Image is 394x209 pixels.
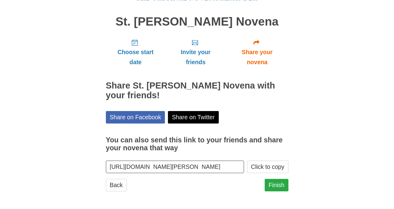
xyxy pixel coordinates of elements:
[165,34,226,70] a: Invite your friends
[106,15,288,28] h1: St. [PERSON_NAME] Novena
[106,111,165,124] a: Share on Facebook
[247,161,288,173] button: Click to copy
[106,136,288,152] h3: You can also send this link to your friends and share your novena that way
[226,34,288,70] a: Share your novena
[112,47,159,67] span: Choose start date
[232,47,282,67] span: Share your novena
[106,81,288,100] h2: Share St. [PERSON_NAME] Novena with your friends!
[106,179,127,191] a: Back
[171,47,220,67] span: Invite your friends
[265,179,288,191] a: Finish
[106,34,166,70] a: Choose start date
[168,111,219,124] a: Share on Twitter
